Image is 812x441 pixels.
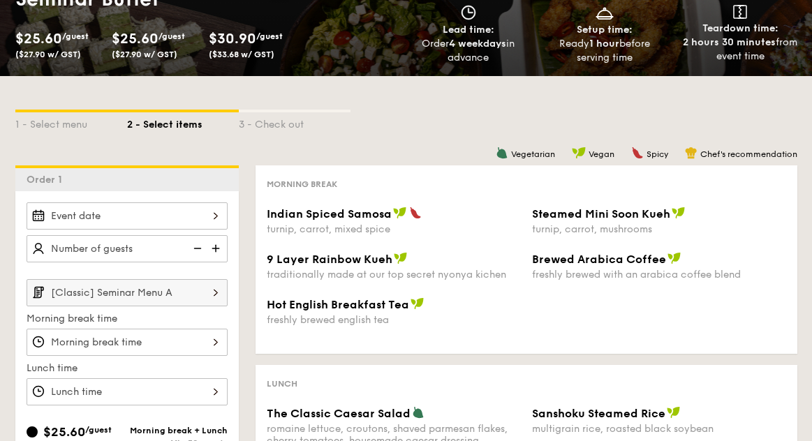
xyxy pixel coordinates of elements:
label: Morning break time [27,312,228,326]
img: icon-vegan.f8ff3823.svg [667,252,681,264]
span: Spicy [647,149,668,159]
div: freshly brewed english tea [267,314,521,326]
div: Ready before serving time [542,37,667,65]
img: icon-vegan.f8ff3823.svg [394,252,408,264]
span: Brewed Arabica Coffee [532,253,666,266]
span: Chef's recommendation [700,149,797,159]
input: Number of guests [27,235,228,262]
strong: 2 hours 30 minutes [683,36,776,48]
div: Order in advance [406,37,531,65]
span: Order 1 [27,174,68,186]
input: Event date [27,202,228,230]
img: icon-chevron-right.3c0dfbd6.svg [204,279,228,306]
span: Sanshoku Steamed Rice [532,407,665,420]
img: icon-spicy.37a8142b.svg [631,147,644,159]
span: $25.60 [15,31,62,47]
label: Lunch time [27,361,228,375]
img: icon-vegan.f8ff3823.svg [411,297,425,310]
span: ($27.90 w/ GST) [112,50,177,59]
img: icon-vegan.f8ff3823.svg [672,207,686,219]
span: Vegan [589,149,614,159]
div: from event time [678,36,803,63]
img: icon-reduce.1d2dbef1.svg [186,235,207,262]
span: $30.90 [209,31,256,47]
span: Hot English Breakfast Tea [267,298,409,311]
img: icon-add.58712e84.svg [207,235,228,262]
div: Morning break + Lunch [127,426,228,435]
span: Steamed Mini Soon Kueh [532,207,670,221]
div: 2 - Select items [127,112,239,132]
input: $25.60/guest($27.90 w/ GST)Morning break + LunchMin 30 guests [27,426,38,438]
span: /guest [256,31,283,41]
div: 1 - Select menu [15,112,127,132]
span: Setup time: [577,24,633,36]
span: 9 Layer Rainbow Kueh [267,253,392,266]
div: multigrain rice, roasted black soybean [532,423,786,435]
span: /guest [85,425,112,435]
span: Teardown time: [702,22,778,34]
span: $25.60 [112,31,158,47]
strong: 4 weekdays [449,38,506,50]
span: Lead time: [443,24,494,36]
span: Indian Spiced Samosa [267,207,392,221]
img: icon-vegan.f8ff3823.svg [393,207,407,219]
span: Vegetarian [511,149,555,159]
span: ($27.90 w/ GST) [15,50,81,59]
img: icon-chef-hat.a58ddaea.svg [685,147,697,159]
div: 3 - Check out [239,112,350,132]
div: traditionally made at our top secret nyonya kichen [267,269,521,281]
img: icon-vegan.f8ff3823.svg [667,406,681,419]
span: /guest [62,31,89,41]
span: $25.60 [43,424,85,440]
input: Lunch time [27,378,228,405]
img: icon-teardown.65201eee.svg [733,5,747,19]
img: icon-vegan.f8ff3823.svg [572,147,586,159]
div: freshly brewed with an arabica coffee blend [532,269,786,281]
div: turnip, carrot, mixed spice [267,223,521,235]
div: turnip, carrot, mushrooms [532,223,786,235]
span: /guest [158,31,185,41]
input: Morning break time [27,329,228,356]
span: Lunch [267,379,297,389]
strong: 1 hour [589,38,619,50]
img: icon-dish.430c3a2e.svg [594,5,615,20]
span: The Classic Caesar Salad [267,407,411,420]
img: icon-clock.2db775ea.svg [458,5,479,20]
img: icon-vegetarian.fe4039eb.svg [412,406,425,419]
img: icon-spicy.37a8142b.svg [409,207,422,219]
img: icon-vegetarian.fe4039eb.svg [496,147,508,159]
span: ($33.68 w/ GST) [209,50,274,59]
span: Morning break [267,179,337,189]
